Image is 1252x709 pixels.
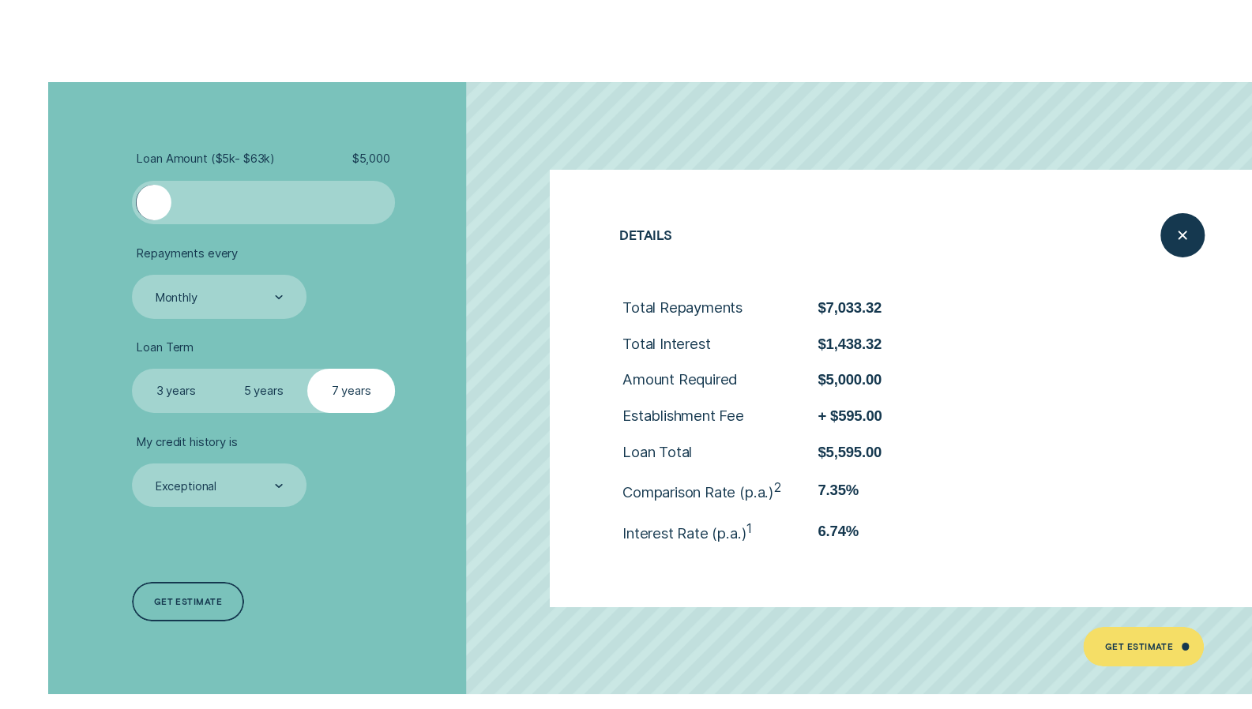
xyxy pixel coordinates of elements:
span: Loan Amount ( $5k - $63k ) [137,152,275,167]
button: See details [998,462,1117,532]
label: 7 years [307,369,395,413]
a: Get Estimate [1083,627,1204,666]
a: Get estimate [132,582,244,621]
label: 5 years [220,369,307,413]
span: Repayments every [137,246,238,261]
span: $ 5,000 [352,152,390,167]
span: My credit history is [137,435,237,450]
span: Loan Term [137,340,194,355]
span: See details [1053,475,1113,504]
label: 3 years [132,369,220,413]
div: Monthly [156,290,197,305]
button: Close loan details [1160,213,1205,257]
div: Exceptional [156,478,216,493]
